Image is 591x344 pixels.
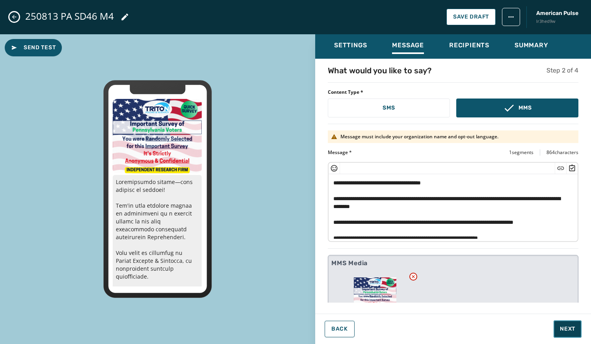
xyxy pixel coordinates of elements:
[328,99,450,117] button: SMS
[354,277,396,313] img: Thumbnail
[328,89,578,95] span: Content Type *
[113,99,202,173] img: 2025-08-13_172915_9126_phplXNVoo-300x250-1777.png
[386,37,430,56] button: Message
[449,41,489,49] span: Recipients
[331,258,368,268] p: MMS Media
[509,149,533,156] span: 1 segments
[456,99,578,117] button: MMS
[446,9,496,25] button: Save Draft
[443,37,496,56] button: Recipients
[453,14,489,20] span: Save Draft
[560,325,575,333] span: Next
[330,164,338,172] button: Insert Emoji
[325,321,355,337] button: Back
[557,164,565,172] button: Insert Short Link
[11,44,56,52] span: Send Test
[568,164,576,172] button: Insert Survey
[328,37,373,56] button: Settings
[546,149,578,156] span: 864 characters
[383,104,395,112] p: SMS
[5,39,62,56] button: Send Test
[334,41,367,49] span: Settings
[328,149,352,156] label: Message *
[536,18,578,25] span: lr3hed9w
[508,37,555,56] button: Summary
[502,8,520,26] button: broadcast action menu
[25,10,114,22] span: 250813 PA SD46 M4
[536,9,578,17] span: American Pulse
[515,41,548,49] span: Summary
[392,41,424,49] span: Message
[331,326,348,332] span: Back
[340,134,498,140] p: Message must include your organization name and opt-out language.
[554,320,582,338] button: Next
[519,104,532,112] p: MMS
[328,65,431,76] h4: What would you like to say?
[546,66,578,75] h5: Step 2 of 4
